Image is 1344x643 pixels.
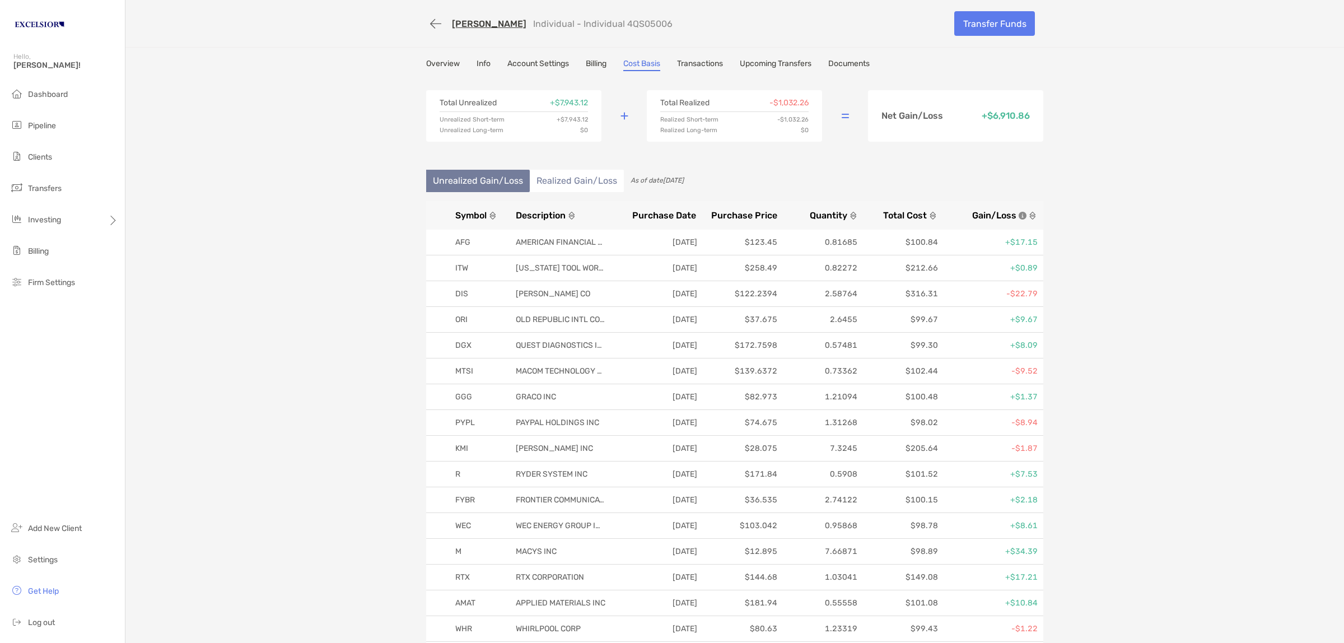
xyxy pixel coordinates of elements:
[455,287,500,301] p: DIS
[862,287,937,301] p: $316.31
[862,416,937,430] p: $98.02
[702,338,777,352] p: $172.7598
[516,364,605,378] p: MACOM TECHNOLOGY SOLUTIONS
[622,261,697,275] p: [DATE]
[782,390,857,404] p: 1.21094
[942,519,1038,533] p: +$8.61
[516,493,605,507] p: FRONTIER COMMUNICATIONS PARENT
[557,117,588,123] p: + $7,943.12
[622,313,697,327] p: [DATE]
[862,441,937,455] p: $205.64
[862,596,937,610] p: $101.08
[455,338,500,352] p: DGX
[586,59,606,71] a: Billing
[28,90,68,99] span: Dashboard
[702,493,777,507] p: $36.535
[942,235,1038,249] p: +$17.15
[942,441,1038,455] p: -$1.87
[28,555,58,565] span: Settings
[702,544,777,558] p: $12.895
[862,338,937,352] p: $99.30
[28,121,56,131] span: Pipeline
[10,275,24,288] img: firm-settings icon
[516,622,605,636] p: WHIRLPOOL CORP
[516,441,605,455] p: [PERSON_NAME] INC
[622,364,697,378] p: [DATE]
[28,246,49,256] span: Billing
[740,59,811,71] a: Upcoming Transfers
[702,416,777,430] p: $74.675
[622,596,697,610] p: [DATE]
[580,127,588,133] p: $0
[455,467,500,481] p: R
[455,261,500,275] p: ITW
[862,364,937,378] p: $102.44
[782,338,857,352] p: 0.57481
[622,416,697,430] p: [DATE]
[702,519,777,533] p: $103.042
[942,622,1038,636] p: -$1.22
[530,170,624,192] li: Realized Gain/Loss
[516,261,605,275] p: [US_STATE] TOOL WORKS INC
[711,210,777,221] span: Purchase Price
[954,11,1035,36] a: Transfer Funds
[622,467,697,481] p: [DATE]
[622,287,697,301] p: [DATE]
[942,467,1038,481] p: +$7.53
[622,570,697,584] p: [DATE]
[516,570,605,584] p: RTX CORPORATION
[440,127,503,133] p: Unrealized Long-term
[10,150,24,163] img: clients icon
[782,210,857,221] button: Quantity
[702,441,777,455] p: $28.075
[850,212,857,220] img: sort
[516,544,605,558] p: MACYS INC
[533,18,673,29] p: Individual - Individual 4QS05006
[942,544,1038,558] p: +$34.39
[455,416,500,430] p: PYPL
[622,544,697,558] p: [DATE]
[622,390,697,404] p: [DATE]
[777,117,809,123] p: -$1,032.26
[862,622,937,636] p: $99.43
[622,338,697,352] p: [DATE]
[10,584,24,597] img: get-help icon
[929,212,937,220] img: sort
[828,59,870,71] a: Documents
[28,278,75,287] span: Firm Settings
[440,99,497,107] p: Total Unrealized
[862,544,937,558] p: $98.89
[702,287,777,301] p: $122.2394
[942,364,1038,378] p: -$9.52
[942,287,1038,301] p: -$22.79
[782,519,857,533] p: 0.95868
[942,338,1038,352] p: +$8.09
[942,596,1038,610] p: +$10.84
[516,235,605,249] p: AMERICAN FINANCIAL GROUP INC
[862,570,937,584] p: $149.08
[455,364,500,378] p: MTSI
[455,210,487,221] span: Symbol
[782,416,857,430] p: 1.31268
[782,364,857,378] p: 0.73362
[632,210,696,221] span: Purchase Date
[28,524,82,533] span: Add New Client
[1019,212,1026,220] img: icon info
[883,210,927,221] span: Total Cost
[942,313,1038,327] p: +$9.67
[862,493,937,507] p: $100.15
[455,493,500,507] p: FYBR
[10,212,24,226] img: investing icon
[10,118,24,132] img: pipeline icon
[10,615,24,628] img: logout icon
[782,441,857,455] p: 7.3245
[516,519,605,533] p: WEC ENERGY GROUP INC
[622,519,697,533] p: [DATE]
[941,210,1037,221] button: Gain/Lossicon info
[862,235,937,249] p: $100.84
[516,596,605,610] p: APPLIED MATERIALS INC
[455,519,500,533] p: WEC
[28,184,62,193] span: Transfers
[702,235,777,249] p: $123.45
[489,212,497,220] img: sort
